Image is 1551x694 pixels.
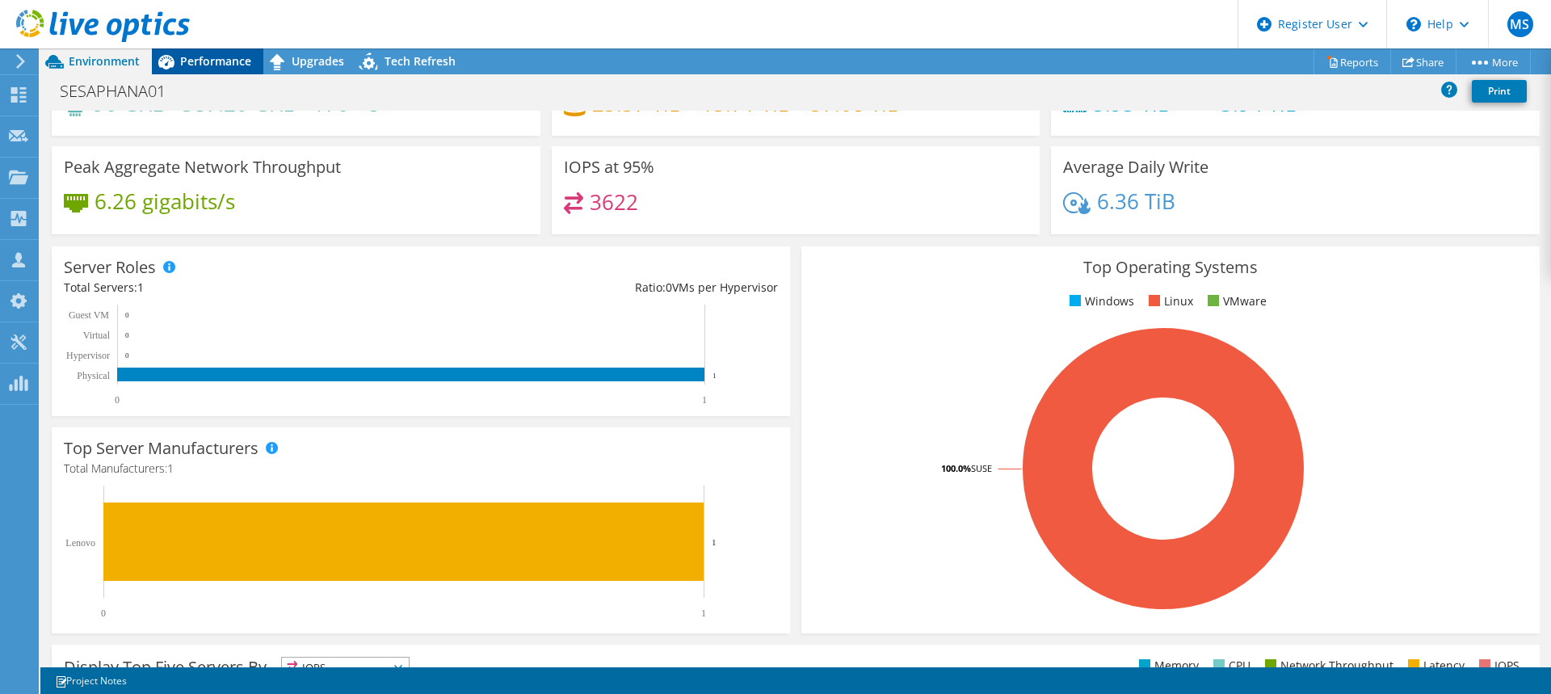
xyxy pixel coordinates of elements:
[1404,657,1465,675] li: Latency
[282,658,409,677] span: IOPS
[53,82,191,100] h1: SESAPHANA01
[712,537,717,547] text: 1
[64,440,258,457] h3: Top Server Manufacturers
[64,279,421,297] div: Total Servers:
[180,53,251,69] span: Performance
[66,350,110,361] text: Hypervisor
[64,259,156,276] h3: Server Roles
[125,351,129,360] text: 0
[1406,17,1421,32] svg: \n
[64,460,778,477] h4: Total Manufacturers:
[712,372,717,380] text: 1
[1204,292,1267,310] li: VMware
[125,311,129,319] text: 0
[1066,292,1134,310] li: Windows
[1093,95,1202,112] h4: 3.93 TiB
[1209,657,1250,675] li: CPU
[385,53,456,69] span: Tech Refresh
[1145,292,1193,310] li: Linux
[137,280,144,295] span: 1
[1261,657,1393,675] li: Network Throughput
[1472,80,1527,103] a: Print
[701,95,792,112] h4: 13.71 TiB
[1390,49,1456,74] a: Share
[44,671,138,691] a: Project Notes
[115,394,120,406] text: 0
[83,330,111,341] text: Virtual
[564,158,654,176] h3: IOPS at 95%
[421,279,778,297] div: Ratio: VMs per Hypervisor
[666,280,672,295] span: 0
[368,95,433,112] h4: 8
[1475,657,1519,675] li: IOPS
[1314,49,1391,74] a: Reports
[941,462,971,474] tspan: 100.0%
[1135,657,1199,675] li: Memory
[590,193,638,211] h4: 3622
[701,608,706,619] text: 1
[65,537,95,549] text: Lenovo
[95,192,235,210] h4: 6.26 gigabits/s
[971,462,992,474] tspan: SUSE
[313,95,349,112] h4: 176
[77,370,110,381] text: Physical
[167,461,174,476] span: 1
[101,608,106,619] text: 0
[592,95,683,112] h4: 23.37 TiB
[93,95,163,112] h4: 96 GHz
[182,95,294,112] h4: 387.20 GHz
[1097,192,1175,210] h4: 6.36 TiB
[292,53,344,69] span: Upgrades
[813,259,1528,276] h3: Top Operating Systems
[1063,158,1208,176] h3: Average Daily Write
[69,309,109,321] text: Guest VM
[1456,49,1531,74] a: More
[69,53,140,69] span: Environment
[64,158,341,176] h3: Peak Aggregate Network Throughput
[1221,95,1299,112] h4: 3.94 TiB
[810,95,901,112] h4: 37.08 TiB
[125,331,129,339] text: 0
[702,394,707,406] text: 1
[1507,11,1533,37] span: MS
